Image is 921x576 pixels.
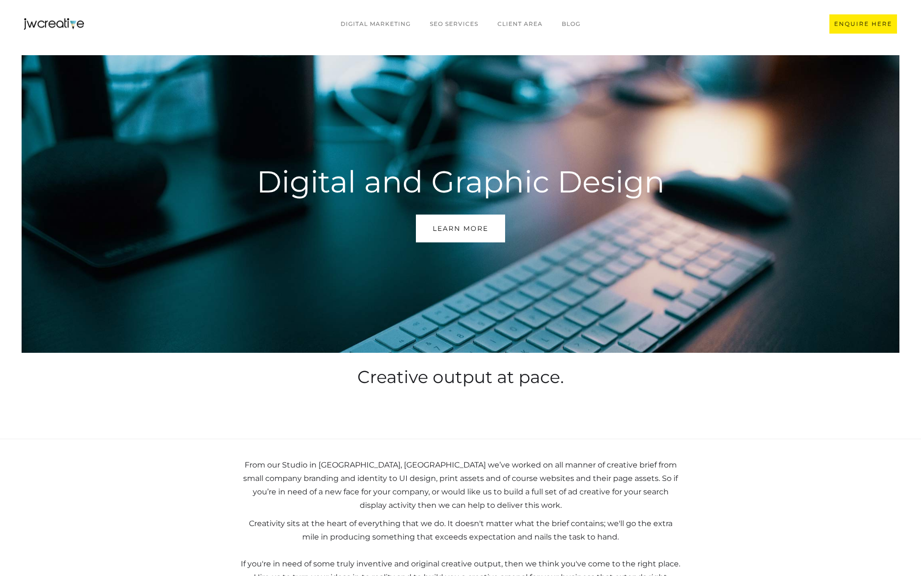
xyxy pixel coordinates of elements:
[420,15,488,33] a: SEO Services
[552,15,590,33] a: BLOG
[416,215,505,242] a: Learn More
[433,222,488,235] div: Learn More
[834,19,892,29] div: ENQUIRE HERE
[249,365,672,389] h2: Creative output at pace.
[242,166,679,198] h1: Digital and Graphic Design
[24,18,84,30] a: home
[331,15,420,33] a: Digital marketing
[829,14,897,34] a: ENQUIRE HERE
[488,15,552,33] a: CLIENT AREA
[240,458,681,512] p: From our Studio in [GEOGRAPHIC_DATA], [GEOGRAPHIC_DATA] we’ve worked on all manner of creative br...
